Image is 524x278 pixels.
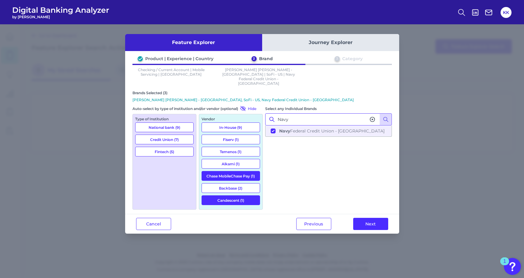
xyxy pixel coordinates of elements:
button: Cancel [136,218,171,230]
div: Product | Experience | Country [145,56,213,61]
button: National bank (9) [135,122,194,132]
div: 2 [251,56,257,61]
div: Type of Institution [135,117,194,121]
button: Fiserv (1) [202,135,260,144]
button: Hide [238,105,256,112]
span: Digital Banking Analyzer [12,5,109,15]
button: Backbase (2) [202,183,260,193]
button: In-House (9) [202,122,260,132]
button: Temenos (1) [202,147,260,156]
button: Chase MobileChase Pay (1) [202,171,260,181]
label: Select any Individual Brands [265,106,317,111]
p: [PERSON_NAME] [PERSON_NAME] - [GEOGRAPHIC_DATA] | SoFi - US | Navy Federal Credit Union - [GEOGRA... [220,67,298,86]
p: Checking / Current Account | Mobile Servicing | [GEOGRAPHIC_DATA] [132,67,210,86]
input: Search Individual Brands [265,113,392,125]
span: by [PERSON_NAME] [12,15,109,19]
span: Federal Credit Union - [GEOGRAPHIC_DATA] [279,128,385,134]
button: KK [501,7,512,18]
div: Brands Selected (3) [132,91,392,95]
div: Vendor [202,117,260,121]
button: Open Resource Center, 1 new notification [504,258,521,275]
div: 3 [335,56,340,61]
button: Previous [296,218,331,230]
b: Navy [279,128,290,134]
button: Alkami (1) [202,159,260,169]
p: [PERSON_NAME] [PERSON_NAME] - [GEOGRAPHIC_DATA], SoFi - US, Navy Federal Credit Union - [GEOGRAPH... [132,98,392,102]
div: 1 [503,261,506,269]
button: Fintech (5) [135,147,194,156]
button: Credit Union (7) [135,135,194,144]
button: Next [353,218,388,230]
div: Auto-select by type of institution and/or vendor (optional) [132,105,263,112]
button: Journey Explorer [262,34,399,51]
button: Feature Explorer [125,34,262,51]
div: Category [342,56,363,61]
div: Brand [259,56,273,61]
button: NavyFederal Credit Union - [GEOGRAPHIC_DATA] [266,126,391,136]
button: Candescent (1) [202,195,260,205]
